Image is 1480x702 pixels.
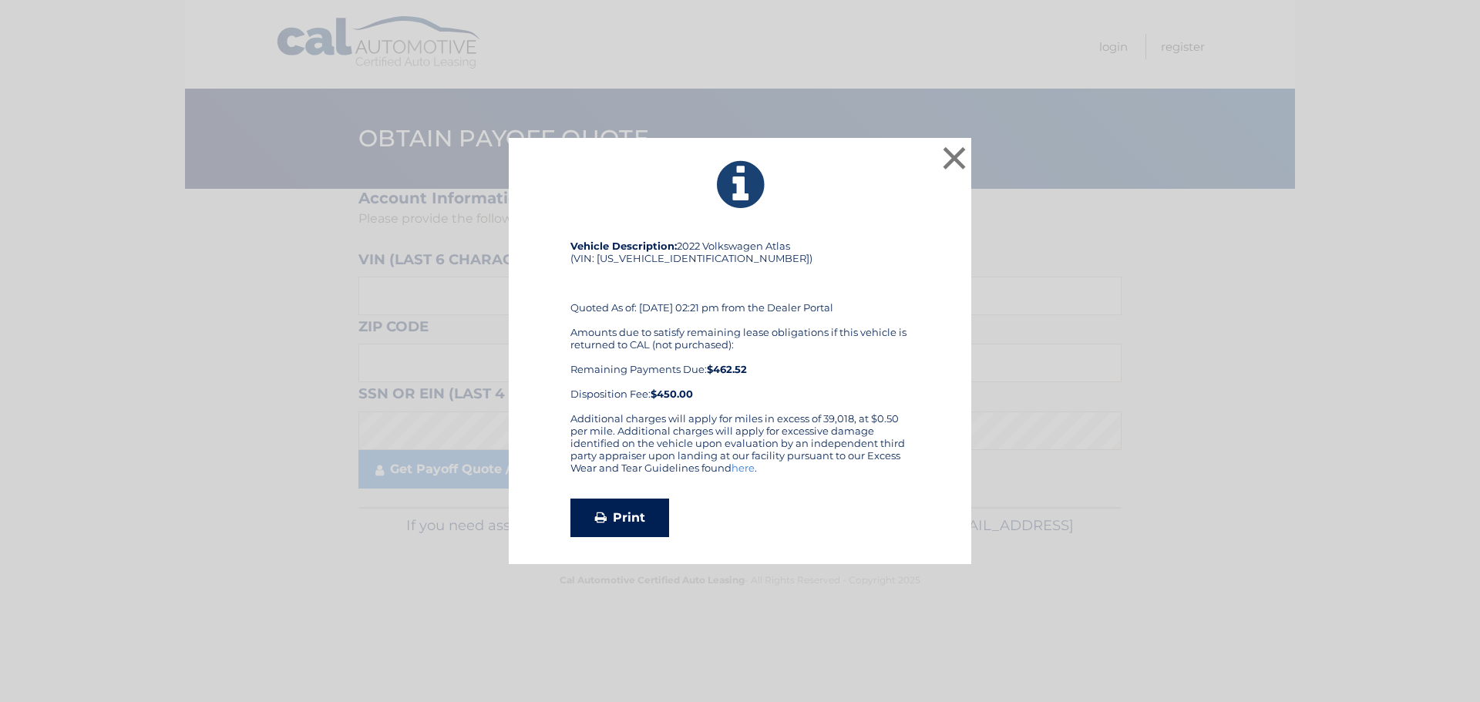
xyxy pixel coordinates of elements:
[570,240,910,412] div: 2022 Volkswagen Atlas (VIN: [US_VEHICLE_IDENTIFICATION_NUMBER]) Quoted As of: [DATE] 02:21 pm fro...
[939,143,970,173] button: ×
[707,363,747,375] b: $462.52
[732,462,755,474] a: here
[570,326,910,400] div: Amounts due to satisfy remaining lease obligations if this vehicle is returned to CAL (not purcha...
[570,412,910,486] div: Additional charges will apply for miles in excess of 39,018, at $0.50 per mile. Additional charge...
[570,499,669,537] a: Print
[651,388,693,400] strong: $450.00
[570,240,677,252] strong: Vehicle Description:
